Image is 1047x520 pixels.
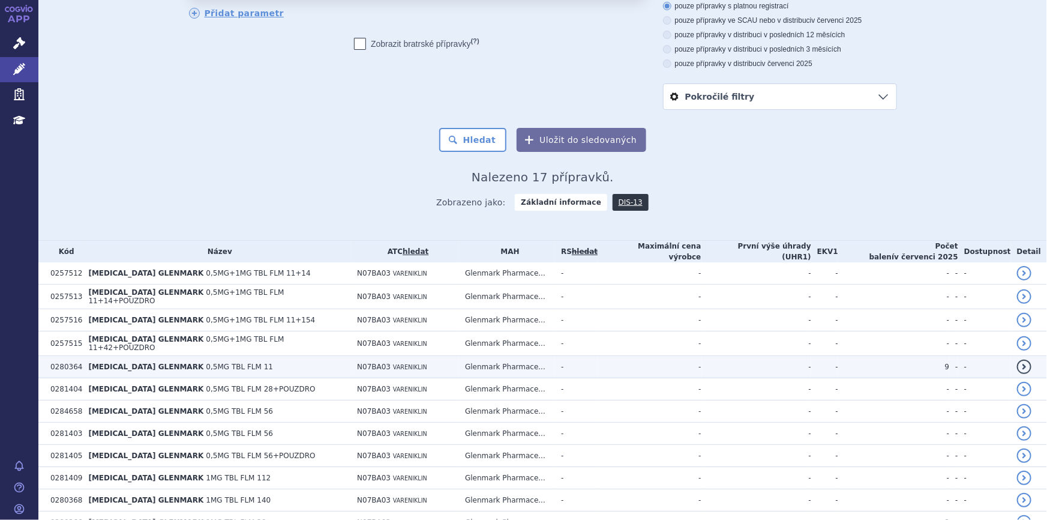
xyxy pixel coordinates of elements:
[88,335,203,343] span: [MEDICAL_DATA] GLENMARK
[354,38,479,50] label: Zobrazit bratrské přípravky
[811,401,838,423] td: -
[701,356,811,378] td: -
[663,44,897,54] label: pouze přípravky v distribuci v posledních 3 měsících
[701,262,811,285] td: -
[811,378,838,401] td: -
[44,378,82,401] td: 0281404
[206,316,315,324] span: 0,5MG+1MG TBL FLM 11+154
[206,407,273,416] span: 0,5MG TBL FLM 56
[357,452,391,460] span: N07BA03
[357,474,391,482] span: N07BA03
[958,423,1011,445] td: -
[598,262,701,285] td: -
[436,194,506,211] span: Zobrazeno jako:
[1017,313,1031,327] a: detail
[613,194,649,211] a: DIS-13
[949,331,958,356] td: -
[701,445,811,467] td: -
[357,363,391,371] span: N07BA03
[762,59,812,68] span: v červenci 2025
[811,489,838,512] td: -
[206,474,271,482] span: 1MG TBL FLM 112
[88,288,203,297] span: [MEDICAL_DATA] GLENMARK
[44,331,82,356] td: 0257515
[949,309,958,331] td: -
[555,489,598,512] td: -
[1017,404,1031,419] a: detail
[663,16,897,25] label: pouze přípravky ve SCAU nebo v distribuci
[555,467,598,489] td: -
[958,309,1011,331] td: -
[949,378,958,401] td: -
[459,467,555,489] td: Glenmark Pharmace...
[357,407,391,416] span: N07BA03
[949,423,958,445] td: -
[894,253,958,261] span: v červenci 2025
[1017,426,1031,441] a: detail
[598,331,701,356] td: -
[838,356,949,378] td: 9
[393,408,427,415] span: VARENIKLIN
[958,445,1011,467] td: -
[949,489,958,512] td: -
[393,453,427,459] span: VARENIKLIN
[572,247,598,256] a: vyhledávání neobsahuje žádnou platnou referenční skupinu
[393,317,427,324] span: VARENIKLIN
[88,363,203,371] span: [MEDICAL_DATA] GLENMARK
[1011,241,1047,262] th: Detail
[701,309,811,331] td: -
[958,489,1011,512] td: -
[701,241,811,262] th: První výše úhrady (UHR1)
[701,331,811,356] td: -
[838,285,949,309] td: -
[459,285,555,309] td: Glenmark Pharmace...
[1017,360,1031,374] a: detail
[88,452,203,460] span: [MEDICAL_DATA] GLENMARK
[838,262,949,285] td: -
[598,285,701,309] td: -
[44,445,82,467] td: 0281405
[838,309,949,331] td: -
[44,423,82,445] td: 0281403
[44,467,82,489] td: 0281409
[555,309,598,331] td: -
[88,385,203,393] span: [MEDICAL_DATA] GLENMARK
[949,356,958,378] td: -
[88,316,203,324] span: [MEDICAL_DATA] GLENMARK
[1017,493,1031,507] a: detail
[88,407,203,416] span: [MEDICAL_DATA] GLENMARK
[555,445,598,467] td: -
[555,401,598,423] td: -
[598,489,701,512] td: -
[811,241,838,262] th: EKV1
[357,496,391,504] span: N07BA03
[393,270,427,277] span: VARENIKLIN
[393,475,427,482] span: VARENIKLIN
[701,489,811,512] td: -
[958,241,1011,262] th: Dostupnost
[88,496,203,504] span: [MEDICAL_DATA] GLENMARK
[44,285,82,309] td: 0257513
[958,285,1011,309] td: -
[459,401,555,423] td: Glenmark Pharmace...
[949,445,958,467] td: -
[555,378,598,401] td: -
[206,496,271,504] span: 1MG TBL FLM 140
[357,316,391,324] span: N07BA03
[459,445,555,467] td: Glenmark Pharmace...
[206,385,315,393] span: 0,5MG TBL FLM 28+POUZDRO
[701,401,811,423] td: -
[958,378,1011,401] td: -
[701,423,811,445] td: -
[459,423,555,445] td: Glenmark Pharmace...
[357,429,391,438] span: N07BA03
[1017,336,1031,351] a: detail
[1017,382,1031,396] a: detail
[357,269,391,277] span: N07BA03
[949,285,958,309] td: -
[44,401,82,423] td: 0284658
[44,309,82,331] td: 0257516
[357,292,391,301] span: N07BA03
[811,309,838,331] td: -
[393,364,427,370] span: VARENIKLIN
